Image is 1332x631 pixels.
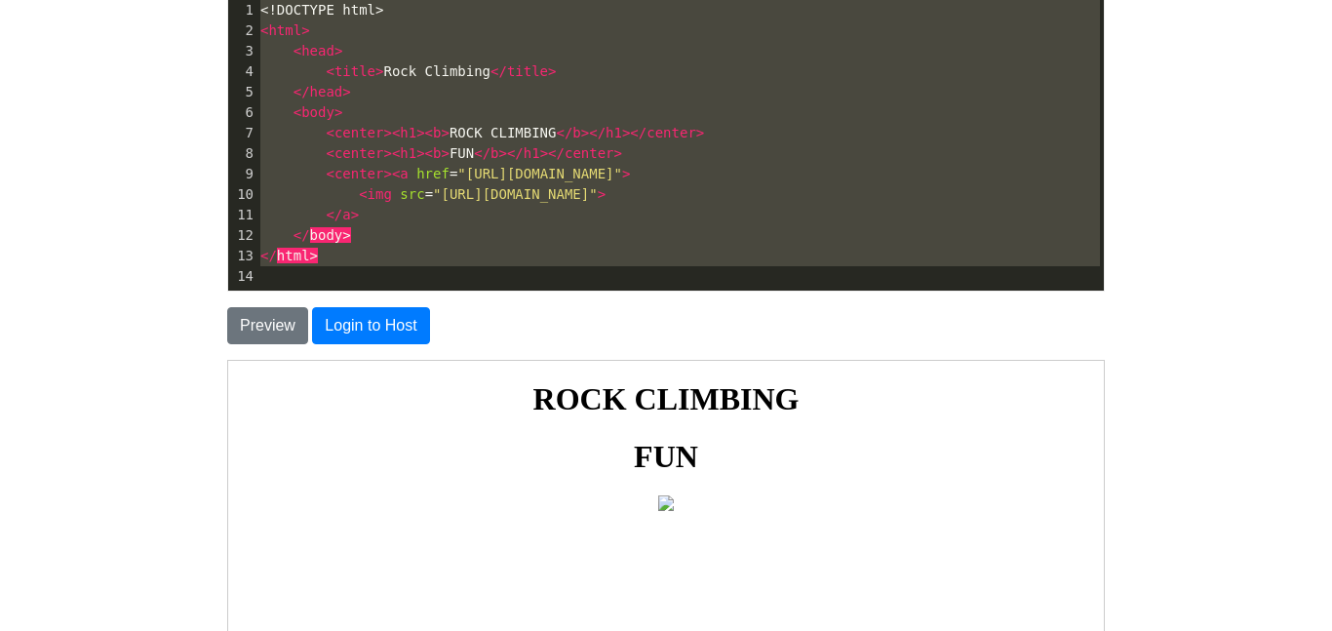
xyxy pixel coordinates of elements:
[334,166,384,181] span: center
[499,145,524,161] span: ></
[334,104,342,120] span: >
[406,78,470,113] b: FUN
[540,145,565,161] span: ></
[301,22,309,38] span: >
[326,125,333,140] span: <
[400,166,408,181] span: a
[581,125,606,140] span: ></
[383,166,400,181] span: ><
[342,227,350,243] span: >
[334,145,384,161] span: center
[375,63,383,79] span: >
[260,248,277,263] span: </
[416,145,433,161] span: ><
[614,145,622,161] span: >
[383,145,400,161] span: ><
[228,20,256,41] div: 2
[228,143,256,164] div: 8
[228,123,256,143] div: 7
[310,248,318,263] span: >
[441,125,449,140] span: >
[294,43,301,59] span: <
[228,266,256,287] div: 14
[433,145,441,161] span: b
[310,84,343,99] span: head
[400,145,416,161] span: h1
[228,41,256,61] div: 3
[524,145,540,161] span: h1
[301,43,334,59] span: head
[294,104,301,120] span: <
[228,102,256,123] div: 6
[294,227,310,243] span: </
[260,22,268,38] span: <
[400,125,416,140] span: h1
[598,186,606,202] span: >
[416,125,433,140] span: ><
[326,63,333,79] span: <
[326,207,342,222] span: </
[606,125,622,140] span: h1
[622,166,630,181] span: >
[433,186,598,202] span: "[URL][DOMAIN_NAME]"
[334,43,342,59] span: >
[433,125,441,140] span: b
[228,246,256,266] div: 13
[228,184,256,205] div: 10
[260,166,630,181] span: =
[457,166,622,181] span: "[URL][DOMAIN_NAME]"
[507,63,548,79] span: title
[260,125,704,140] span: ROCK CLIMBING
[441,145,449,161] span: >
[228,205,256,225] div: 11
[556,125,572,140] span: </
[312,307,429,344] button: Login to Host
[326,145,333,161] span: <
[548,63,556,79] span: >
[260,2,383,18] span: <!DOCTYPE html>
[696,125,704,140] span: >
[622,125,646,140] span: ></
[368,186,392,202] span: img
[490,145,498,161] span: b
[572,125,580,140] span: b
[310,227,343,243] span: body
[342,207,350,222] span: a
[565,145,614,161] span: center
[646,125,696,140] span: center
[400,186,424,202] span: src
[268,22,301,38] span: html
[305,20,571,56] b: ROCK CLIMBING
[383,125,400,140] span: ><
[490,63,507,79] span: </
[334,63,375,79] span: title
[260,63,557,79] span: Rock Climbing
[474,145,490,161] span: </
[228,82,256,102] div: 5
[228,61,256,82] div: 4
[227,307,308,344] button: Preview
[228,225,256,246] div: 12
[260,145,622,161] span: FUN
[228,164,256,184] div: 9
[351,207,359,222] span: >
[294,84,310,99] span: </
[260,186,606,202] span: =
[301,104,334,120] span: body
[334,125,384,140] span: center
[277,248,310,263] span: html
[342,84,350,99] span: >
[359,186,367,202] span: <
[326,166,333,181] span: <
[416,166,450,181] span: href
